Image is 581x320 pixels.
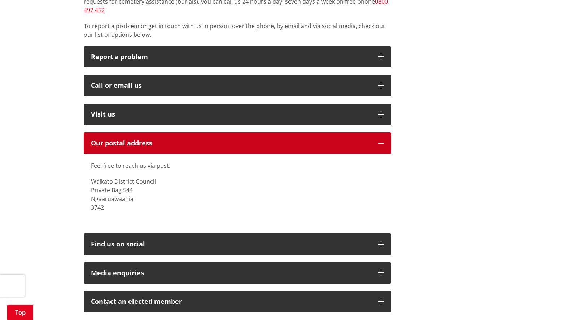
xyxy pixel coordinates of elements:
button: Our postal address [84,132,391,154]
p: Waikato District Council Private Bag 544 Ngaaruawaahia 3742 [91,177,384,212]
p: To report a problem or get in touch with us in person, over the phone, by email and via social me... [84,22,391,39]
p: Visit us [91,111,371,118]
iframe: Messenger Launcher [548,290,574,316]
button: Call or email us [84,75,391,96]
button: Media enquiries [84,262,391,284]
div: Media enquiries [91,269,371,277]
button: Contact an elected member [84,291,391,312]
div: Find us on social [91,241,371,248]
h2: Our postal address [91,140,371,147]
a: Top [7,305,33,320]
p: Contact an elected member [91,298,371,305]
p: Feel free to reach us via post: [91,161,384,170]
div: Call or email us [91,82,371,89]
button: Find us on social [84,233,391,255]
button: Visit us [84,104,391,125]
p: Report a problem [91,53,371,61]
button: Report a problem [84,46,391,68]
